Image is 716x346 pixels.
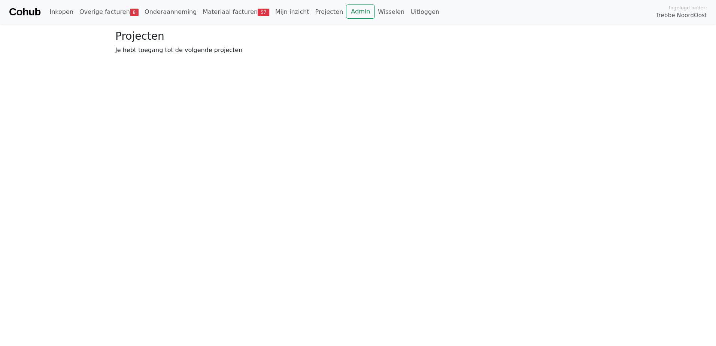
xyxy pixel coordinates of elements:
a: Uitloggen [407,4,442,19]
p: Je hebt toegang tot de volgende projecten [115,46,601,55]
a: Onderaanneming [142,4,200,19]
span: 57 [258,9,269,16]
a: Admin [346,4,375,19]
h3: Projecten [115,30,601,43]
a: Inkopen [46,4,76,19]
a: Cohub [9,3,40,21]
a: Materiaal facturen57 [200,4,272,19]
span: 8 [130,9,139,16]
a: Projecten [312,4,346,19]
a: Mijn inzicht [272,4,312,19]
a: Overige facturen8 [76,4,142,19]
span: Trebbe NoordOost [656,11,707,20]
a: Wisselen [375,4,407,19]
span: Ingelogd onder: [669,4,707,11]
